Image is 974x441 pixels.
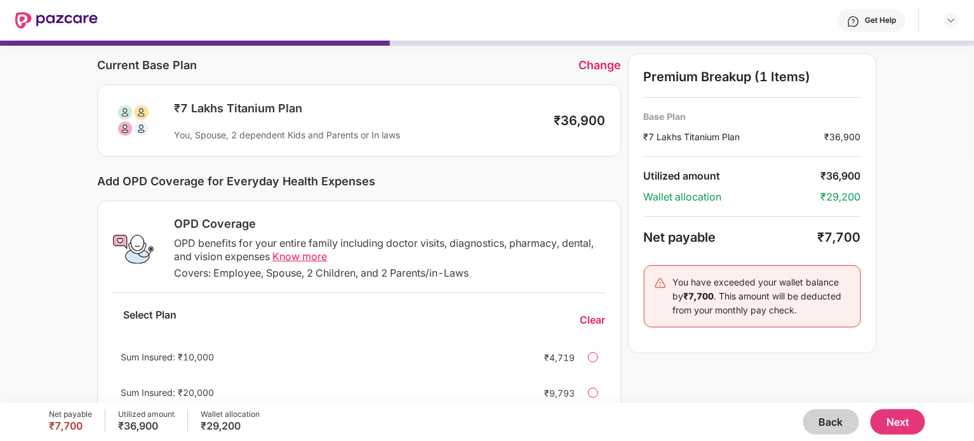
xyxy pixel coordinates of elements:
img: New Pazcare Logo [15,12,98,29]
button: Next [871,409,925,435]
div: Change [579,58,622,72]
b: ₹7,700 [684,291,714,301]
div: You have exceeded your wallet balance by . This amount will be deducted from your monthly pay check. [673,275,851,317]
img: OPD Coverage [113,229,154,270]
div: ₹36,900 [825,130,861,143]
div: ₹36,900 [118,419,175,432]
div: Get Help [865,15,896,25]
div: Clear [580,313,606,327]
div: OPD benefits for your entire family including doctor visits, diagnostics, pharmacy, dental, and v... [174,237,605,263]
div: ₹29,200 [821,190,861,204]
div: Wallet allocation [201,409,260,419]
div: Wallet allocation [644,190,821,204]
div: Utilized amount [118,409,175,419]
div: OPD Coverage [174,216,605,232]
img: svg+xml;base64,PHN2ZyB4bWxucz0iaHR0cDovL3d3dy53My5vcmcvMjAwMC9zdmciIHdpZHRoPSIyNCIgaGVpZ2h0PSIyNC... [654,277,667,289]
div: ₹7 Lakhs Titanium Plan [174,101,541,116]
div: ₹7,700 [818,230,861,245]
span: Sum Insured: ₹20,000 [121,387,214,398]
span: Sum Insured: ₹10,000 [121,352,214,362]
div: Premium Breakup (1 Items) [644,69,861,84]
div: ₹36,900 [554,113,606,128]
div: ₹4,719 [524,351,575,364]
div: Add OPD Coverage for Everyday Health Expenses [97,174,621,188]
div: Net payable [49,409,92,419]
div: ₹9,793 [524,386,575,400]
div: Select Plan [113,308,187,332]
div: ₹36,900 [821,169,861,183]
div: Utilized amount [644,169,821,183]
img: svg+xml;base64,PHN2ZyBpZD0iSGVscC0zMngzMiIgeG1sbnM9Imh0dHA6Ly93d3cudzMub3JnLzIwMDAvc3ZnIiB3aWR0aD... [847,15,860,28]
div: Current Base Plan [97,58,578,72]
div: Base Plan [644,110,861,122]
div: ₹29,200 [201,419,260,432]
div: ₹7 Lakhs Titanium Plan [644,130,825,143]
div: Covers: Employee, Spouse, 2 Children, and 2 Parents/in-Laws [174,267,605,280]
span: Know more [272,250,327,263]
img: svg+xml;base64,PHN2ZyBpZD0iRHJvcGRvd24tMzJ4MzIiIHhtbG5zPSJodHRwOi8vd3d3LnczLm9yZy8yMDAwL3N2ZyIgd2... [946,15,956,25]
div: You, Spouse, 2 dependent Kids and Parents or In laws [174,129,541,141]
div: ₹7,700 [49,419,92,432]
div: Net payable [644,230,818,245]
img: svg+xml;base64,PHN2ZyB3aWR0aD0iODAiIGhlaWdodD0iODAiIHZpZXdCb3g9IjAgMCA4MCA4MCIgZmlsbD0ibm9uZSIgeG... [113,100,154,141]
button: Back [803,409,859,435]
